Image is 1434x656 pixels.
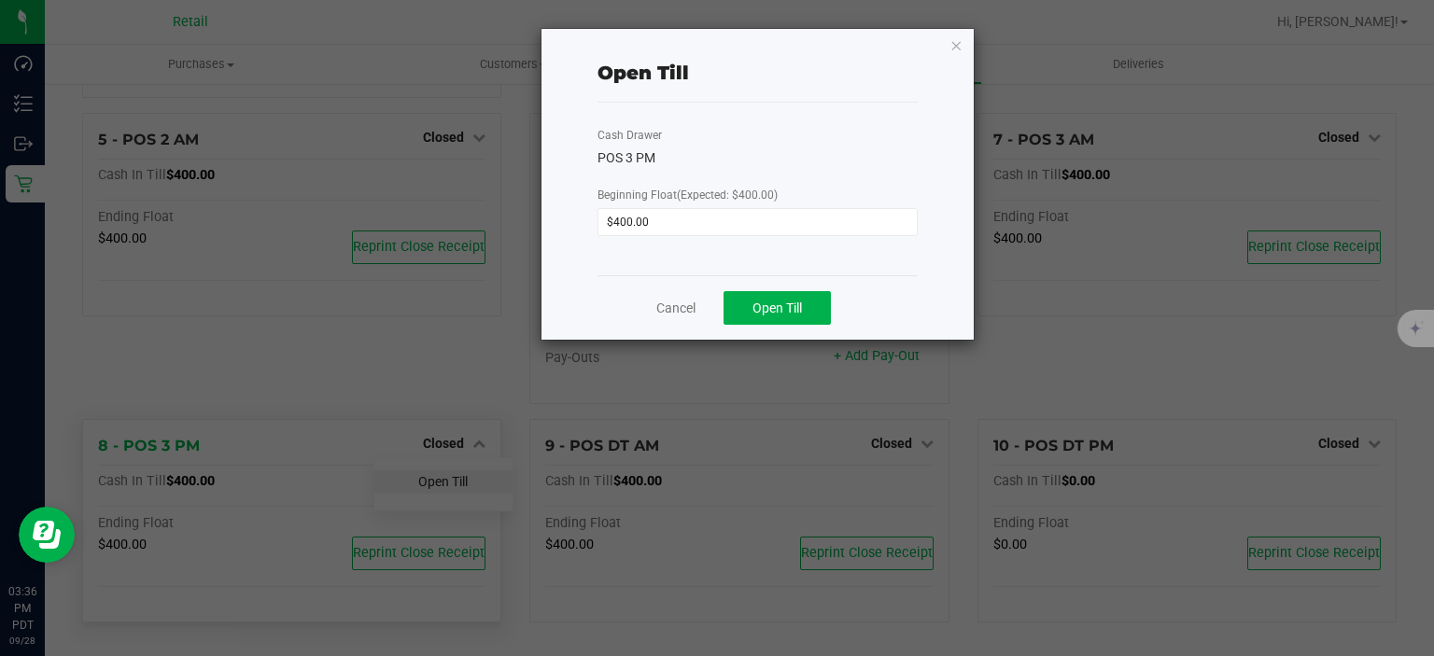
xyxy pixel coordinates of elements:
iframe: Resource center [19,507,75,563]
div: POS 3 PM [597,148,918,168]
span: (Expected: $400.00) [677,188,778,202]
span: Open Till [752,300,802,315]
span: Beginning Float [597,188,778,202]
label: Cash Drawer [597,127,662,144]
button: Open Till [724,291,831,325]
a: Cancel [656,299,696,318]
div: Open Till [597,59,689,87]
